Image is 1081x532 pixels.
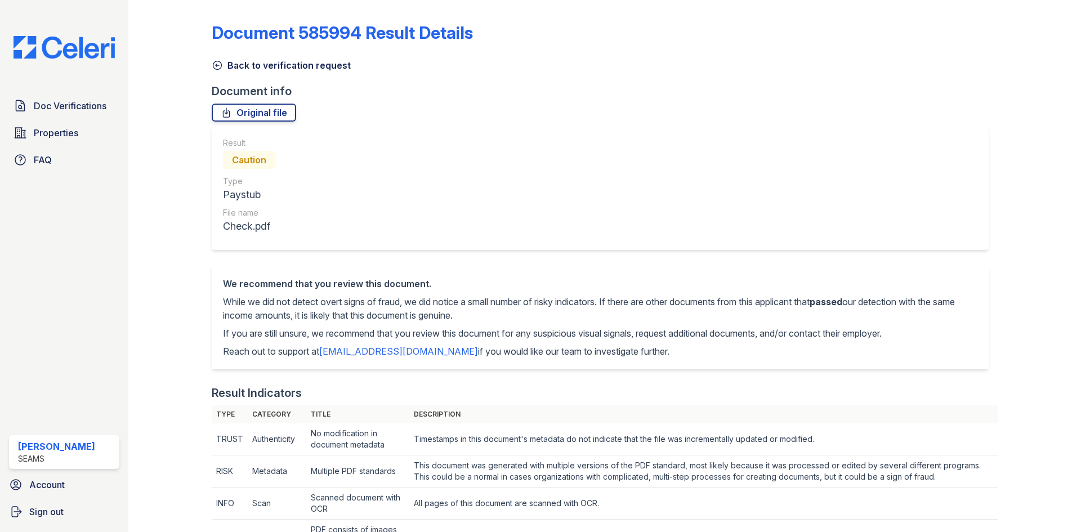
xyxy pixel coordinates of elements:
span: passed [810,296,842,307]
div: Result Indicators [212,385,302,401]
td: Multiple PDF standards [306,455,410,488]
div: Check.pdf [223,218,275,234]
td: No modification in document metadata [306,423,410,455]
td: Scanned document with OCR [306,488,410,520]
div: Paystub [223,187,275,203]
a: Doc Verifications [9,95,119,117]
div: Document info [212,83,998,99]
a: Original file [212,104,296,122]
p: Reach out to support at if you would like our team to investigate further. [223,345,977,358]
td: Scan [248,488,306,520]
div: SEAMS [18,453,95,464]
td: Authenticity [248,423,306,455]
td: This document was generated with multiple versions of the PDF standard, most likely because it wa... [409,455,997,488]
div: Caution [223,151,275,169]
div: Type [223,176,275,187]
a: Document 585994 Result Details [212,23,473,43]
span: Account [29,478,65,491]
a: [EMAIL_ADDRESS][DOMAIN_NAME] [319,346,478,357]
span: FAQ [34,153,52,167]
span: Doc Verifications [34,99,106,113]
a: Properties [9,122,119,144]
td: RISK [212,455,248,488]
img: CE_Logo_Blue-a8612792a0a2168367f1c8372b55b34899dd931a85d93a1a3d3e32e68fde9ad4.png [5,36,124,59]
div: File name [223,207,275,218]
iframe: chat widget [1034,487,1070,521]
div: [PERSON_NAME] [18,440,95,453]
span: Properties [34,126,78,140]
td: INFO [212,488,248,520]
a: Back to verification request [212,59,351,72]
p: If you are still unsure, we recommend that you review this document for any suspicious visual sig... [223,327,977,340]
div: Result [223,137,275,149]
th: Category [248,405,306,423]
th: Title [306,405,410,423]
span: Sign out [29,505,64,518]
td: All pages of this document are scanned with OCR. [409,488,997,520]
div: We recommend that you review this document. [223,277,977,290]
p: While we did not detect overt signs of fraud, we did notice a small number of risky indicators. I... [223,295,977,322]
th: Description [409,405,997,423]
td: Metadata [248,455,306,488]
td: Timestamps in this document's metadata do not indicate that the file was incrementally updated or... [409,423,997,455]
a: Sign out [5,500,124,523]
a: FAQ [9,149,119,171]
td: TRUST [212,423,248,455]
a: Account [5,473,124,496]
th: Type [212,405,248,423]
